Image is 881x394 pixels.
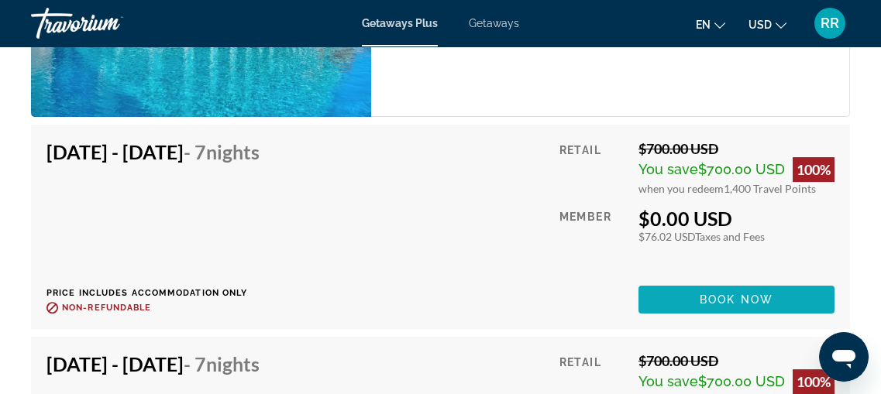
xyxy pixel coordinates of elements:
[62,303,151,313] span: Non-refundable
[749,19,772,31] span: USD
[638,352,835,369] div: $700.00 USD
[559,207,627,274] div: Member
[184,140,260,163] span: - 7
[698,161,785,177] span: $700.00 USD
[696,19,711,31] span: en
[819,332,869,382] iframe: Button to launch messaging window
[638,230,835,243] div: $76.02 USD
[696,13,725,36] button: Change language
[46,140,260,163] h4: [DATE] - [DATE]
[793,157,835,182] div: 100%
[821,15,839,31] span: RR
[749,13,786,36] button: Change currency
[206,140,260,163] span: Nights
[362,17,438,29] a: Getaways Plus
[700,293,773,306] span: Book now
[46,288,271,298] p: Price includes accommodation only
[810,7,850,39] button: User Menu
[46,352,260,375] h4: [DATE] - [DATE]
[724,182,816,195] span: 1,400 Travel Points
[695,230,765,243] span: Taxes and Fees
[638,161,698,177] span: You save
[638,286,835,313] button: Book now
[184,352,260,375] span: - 7
[698,373,785,389] span: $700.00 USD
[638,373,698,389] span: You save
[206,352,260,375] span: Nights
[638,182,724,195] span: when you redeem
[31,3,186,43] a: Travorium
[469,17,519,29] a: Getaways
[793,369,835,394] div: 100%
[638,207,835,230] div: $0.00 USD
[638,140,835,157] div: $700.00 USD
[559,140,627,195] div: Retail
